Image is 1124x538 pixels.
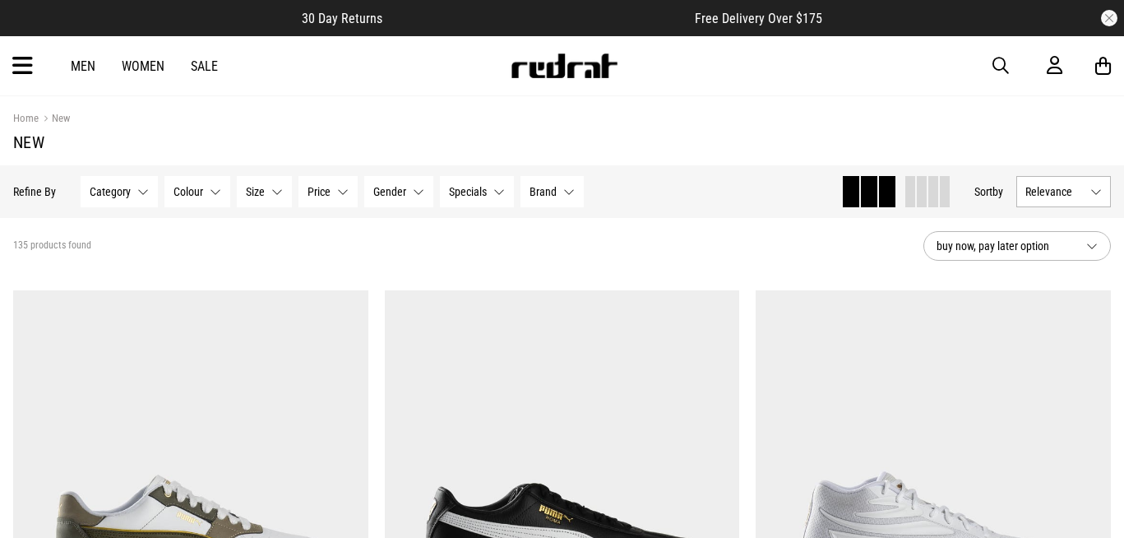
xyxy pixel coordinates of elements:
[510,53,618,78] img: Redrat logo
[440,176,514,207] button: Specials
[1025,185,1084,198] span: Relevance
[449,185,487,198] span: Specials
[237,176,292,207] button: Size
[937,236,1073,256] span: buy now, pay later option
[13,185,56,198] p: Refine By
[173,185,203,198] span: Colour
[122,58,164,74] a: Women
[191,58,218,74] a: Sale
[39,112,70,128] a: New
[992,185,1003,198] span: by
[1016,176,1111,207] button: Relevance
[246,185,265,198] span: Size
[302,11,382,26] span: 30 Day Returns
[415,10,662,26] iframe: Customer reviews powered by Trustpilot
[530,185,557,198] span: Brand
[974,182,1003,202] button: Sortby
[364,176,433,207] button: Gender
[90,185,131,198] span: Category
[308,185,331,198] span: Price
[13,112,39,124] a: Home
[695,11,822,26] span: Free Delivery Over $175
[164,176,230,207] button: Colour
[373,185,406,198] span: Gender
[71,58,95,74] a: Men
[13,132,1111,152] h1: New
[81,176,158,207] button: Category
[923,231,1111,261] button: buy now, pay later option
[13,239,91,253] span: 135 products found
[520,176,584,207] button: Brand
[298,176,358,207] button: Price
